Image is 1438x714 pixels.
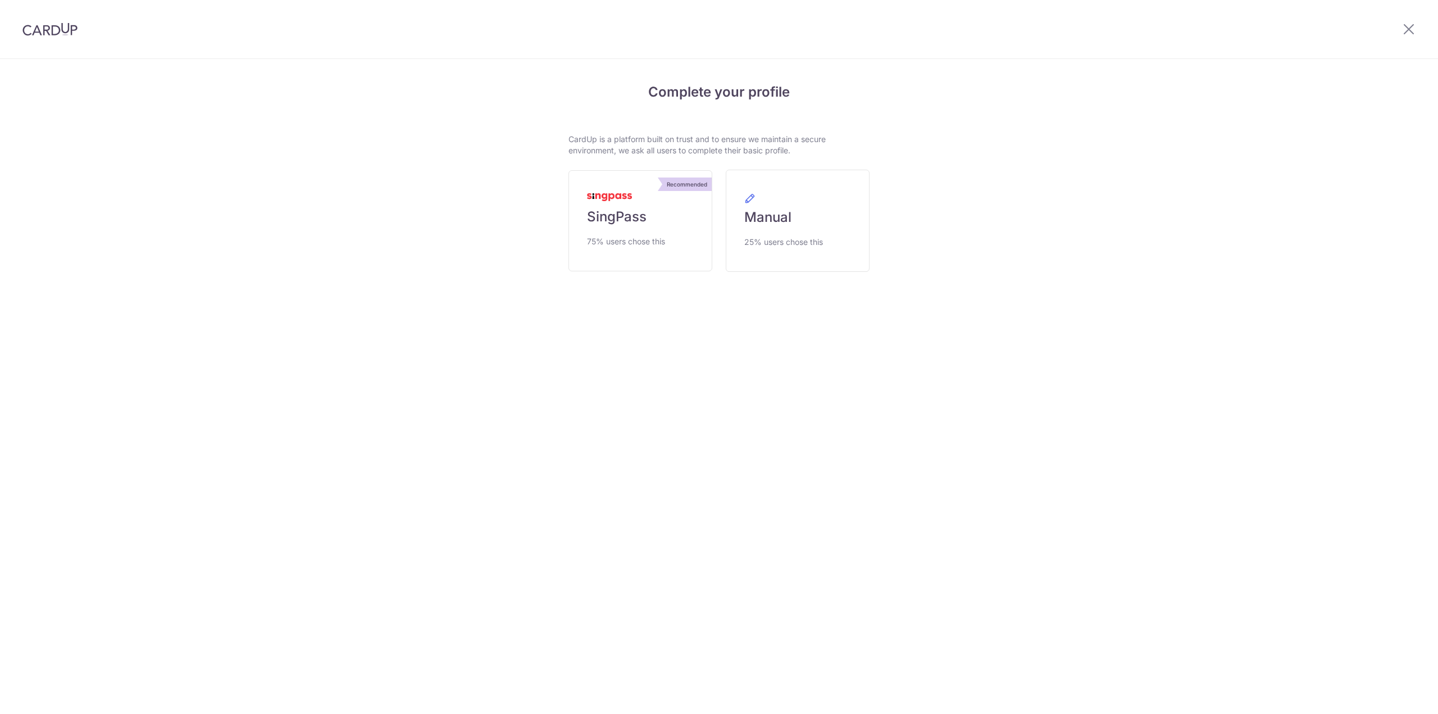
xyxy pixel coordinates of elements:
span: 25% users chose this [744,235,823,249]
span: Manual [744,208,791,226]
p: CardUp is a platform built on trust and to ensure we maintain a secure environment, we ask all us... [568,134,870,156]
span: SingPass [587,208,647,226]
span: 75% users chose this [587,235,665,248]
img: CardUp [22,22,78,36]
h4: Complete your profile [568,82,870,102]
iframe: Opens a widget where you can find more information [1366,680,1427,708]
a: Manual 25% users chose this [726,170,870,272]
a: Recommended SingPass 75% users chose this [568,170,712,271]
div: Recommended [662,178,712,191]
img: MyInfoLogo [587,193,632,201]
